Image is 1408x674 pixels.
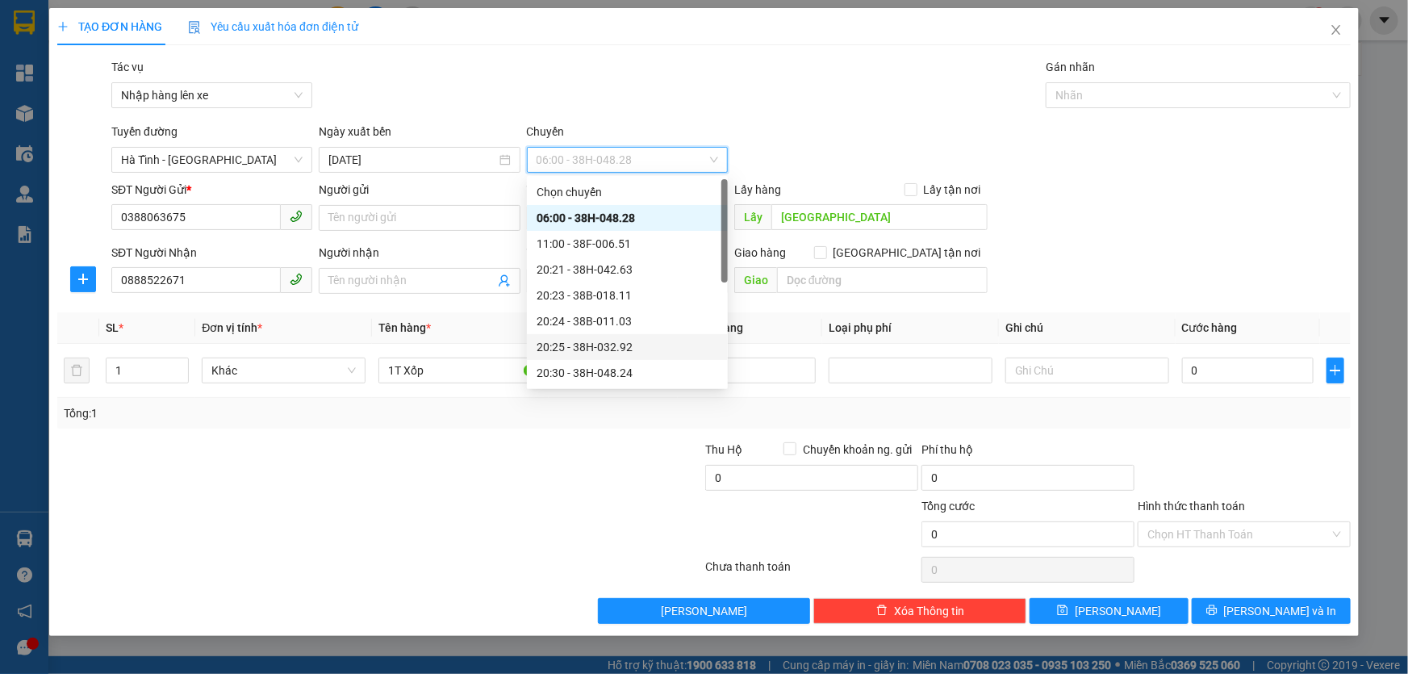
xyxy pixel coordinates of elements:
span: delete [876,605,888,617]
div: 20:25 - 38H-032.92 [537,338,718,356]
div: Tổng: 1 [64,404,544,422]
button: delete [64,358,90,383]
span: Thu Hộ [705,443,742,456]
span: Tên hàng [378,321,431,334]
button: save[PERSON_NAME] [1030,598,1189,624]
span: 06:00 - 38H-048.28 [537,148,718,172]
button: deleteXóa Thông tin [813,598,1026,624]
span: Khác [211,358,356,383]
span: Đơn vị tính [202,321,262,334]
div: 20:21 - 38H-042.63 [537,261,718,278]
span: Giao [734,267,777,293]
div: 06:00 - 38H-048.28 [537,209,718,227]
div: 20:23 - 38B-018.11 [537,287,718,304]
div: Người gửi [319,181,520,199]
button: plus [70,266,96,292]
span: Hà Tĩnh - Hà Nội [121,148,303,172]
div: Người nhận [319,244,520,262]
label: Tác vụ [111,61,144,73]
span: Lấy hàng [734,183,781,196]
input: Dọc đường [771,204,988,230]
span: [PERSON_NAME] [1075,602,1161,620]
div: Chuyến [527,123,728,147]
span: [PERSON_NAME] [661,602,747,620]
span: Chuyển khoản ng. gửi [796,441,918,458]
span: phone [290,210,303,223]
div: Chọn chuyến [537,183,718,201]
div: Phí thu hộ [921,441,1134,465]
span: TẠO ĐƠN HÀNG [57,20,162,33]
div: Tuyến đường [111,123,312,147]
span: Tổng cước [921,500,975,513]
span: close [1330,23,1343,36]
div: Ngày xuất bến [319,123,520,147]
span: Cước hàng [1182,321,1238,334]
button: [PERSON_NAME] [598,598,811,624]
div: SĐT Người Nhận [111,244,312,262]
span: user-add [498,274,511,287]
span: plus [1327,364,1343,377]
b: GỬI : VP Cổ Đạm [20,117,188,144]
input: 15/09/2025 [328,151,495,169]
span: SL [106,321,119,334]
div: Chọn chuyến [527,179,728,205]
span: plus [71,273,95,286]
span: save [1057,605,1068,617]
button: Close [1314,8,1359,53]
span: phone [290,273,303,286]
th: Ghi chú [999,312,1176,344]
input: VD: Bàn, Ghế [378,358,542,383]
button: printer[PERSON_NAME] và In [1192,598,1351,624]
span: printer [1206,605,1218,617]
label: Gán nhãn [1046,61,1095,73]
span: Lấy [734,204,771,230]
img: logo.jpg [20,20,101,101]
span: Yêu cầu xuất hóa đơn điện tử [188,20,358,33]
span: Lấy tận nơi [917,181,988,199]
input: Ghi Chú [1005,358,1169,383]
div: 20:30 - 38H-048.24 [537,364,718,382]
li: Cổ Đạm, xã [GEOGRAPHIC_DATA], [GEOGRAPHIC_DATA] [151,40,675,60]
th: Loại phụ phí [822,312,999,344]
label: Hình thức thanh toán [1138,500,1245,513]
li: Hotline: 1900252555 [151,60,675,80]
button: plus [1327,358,1344,383]
div: SĐT Người Gửi [111,181,312,199]
input: Dọc đường [777,267,988,293]
div: 11:00 - 38F-006.51 [537,235,718,253]
input: 0 [684,358,816,383]
span: [GEOGRAPHIC_DATA] tận nơi [827,244,988,262]
div: Chưa thanh toán [704,558,921,586]
span: plus [57,21,69,32]
span: Xóa Thông tin [894,602,964,620]
div: 20:24 - 38B-011.03 [537,312,718,330]
img: icon [188,21,201,34]
span: Nhập hàng lên xe [121,83,303,107]
span: Giao hàng [734,246,786,259]
span: [PERSON_NAME] và In [1224,602,1337,620]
